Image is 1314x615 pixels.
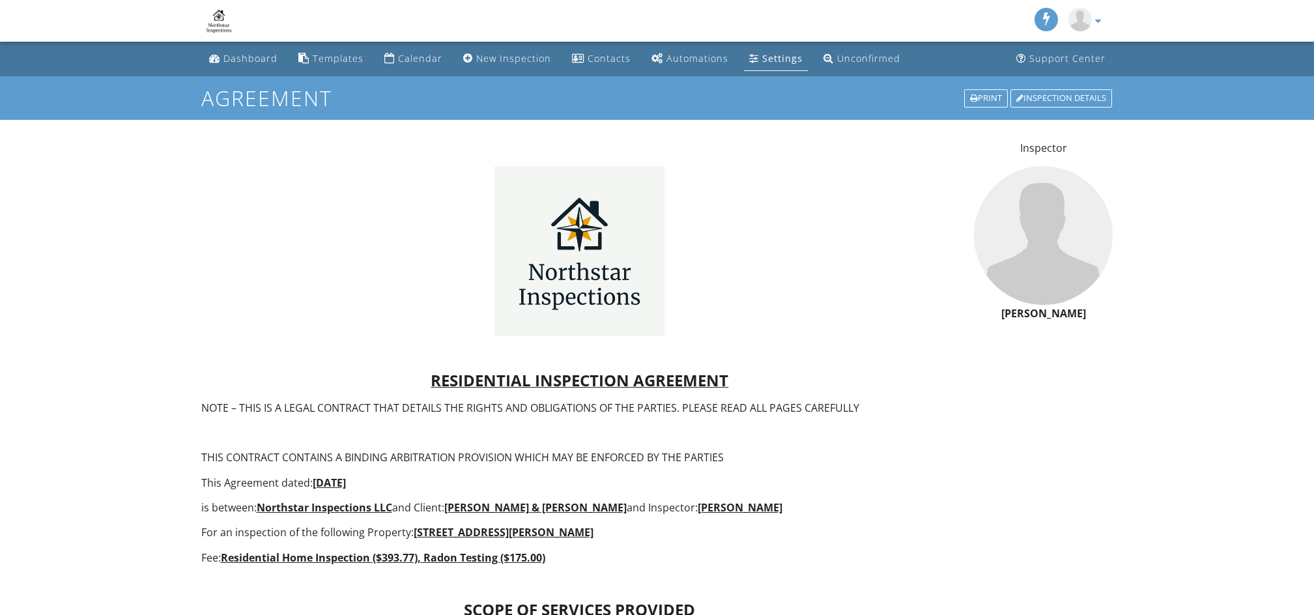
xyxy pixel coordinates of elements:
[1029,52,1106,64] div: Support Center
[974,308,1113,320] h6: [PERSON_NAME]
[567,47,636,71] a: Contacts
[963,88,1009,109] a: Print
[1011,47,1111,71] a: Support Center
[201,87,1113,109] h1: Agreement
[666,52,728,64] div: Automations
[223,52,278,64] div: Dashboard
[201,476,959,490] p: This Agreement dated:
[1068,8,1092,31] img: default-user-f0147aede5fd5fa78ca7ade42f37bd4542148d508eef1c3d3ea960f66861d68b.jpg
[257,500,392,515] u: Northstar Inspections LLC
[494,166,664,336] img: logo-square.png
[431,369,728,391] span: RESIDENTIAL INSPECTION AGREEMENT
[201,450,959,465] p: THIS CONTRACT CONTAINS A BINDING ARBITRATION PROVISION WHICH MAY BE ENFORCED BY THE PARTIES
[458,47,556,71] a: New Inspection
[379,47,448,71] a: Calendar
[1010,89,1112,107] div: Inspection Details
[476,52,551,64] div: New Inspection
[313,52,364,64] div: Templates
[201,401,959,415] p: NOTE – THIS IS A LEGAL CONTRACT THAT DETAILS THE RIGHTS AND OBLIGATIONS OF THE PARTIES. PLEASE RE...
[444,500,627,515] u: [PERSON_NAME] & [PERSON_NAME]
[964,89,1008,107] div: Print
[414,525,593,539] strong: [STREET_ADDRESS][PERSON_NAME]
[201,525,959,539] p: For an inspection of the following Property:
[974,166,1113,305] img: default-user-f0147aede5fd5fa78ca7ade42f37bd4542148d508eef1c3d3ea960f66861d68b.jpg
[974,141,1113,155] p: Inspector
[204,47,283,71] a: Dashboard
[201,500,959,515] p: is between: and Client: and Inspector:
[744,47,808,71] a: Settings
[201,3,236,38] img: Northstar Inspections LLC
[221,551,545,565] u: Residential Home Inspection ($393.77), Radon Testing ($175.00)
[293,47,369,71] a: Templates
[313,476,346,490] u: [DATE]
[818,47,906,71] a: Unconfirmed
[698,500,782,515] u: [PERSON_NAME]
[837,52,900,64] div: Unconfirmed
[398,52,442,64] div: Calendar
[646,47,734,71] a: Automations (Basic)
[1009,88,1113,109] a: Inspection Details
[762,52,803,64] div: Settings
[201,551,959,565] p: Fee:
[588,52,631,64] div: Contacts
